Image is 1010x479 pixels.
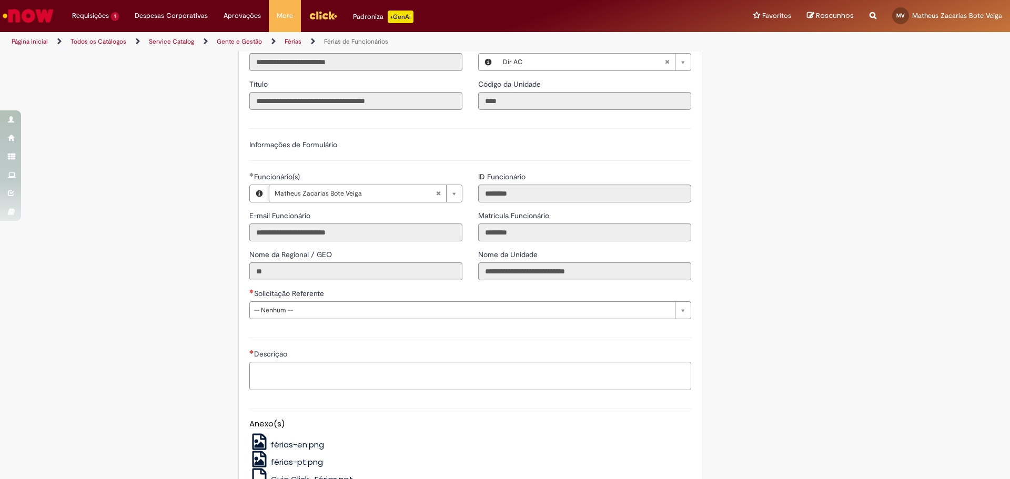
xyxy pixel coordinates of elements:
[249,250,334,259] span: Somente leitura - Nome da Regional / GEO
[324,37,388,46] a: Férias de Funcionários
[503,54,664,70] span: Dir AC
[478,211,551,220] span: Somente leitura - Matrícula Funcionário
[224,11,261,21] span: Aprovações
[353,11,413,23] div: Padroniza
[912,11,1002,20] span: Matheus Zacarias Bote Veiga
[249,439,325,450] a: férias-en.png
[430,185,446,202] abbr: Limpar campo Funcionário(s)
[479,54,498,70] button: Local, Visualizar este registro Dir AC
[478,92,691,110] input: Código da Unidade
[249,140,337,149] label: Informações de Formulário
[478,172,528,181] span: Somente leitura - ID Funcionário
[478,185,691,202] input: ID Funcionário
[271,456,323,467] span: férias-pt.png
[498,54,691,70] a: Dir ACLimpar campo Local
[149,37,194,46] a: Service Catalog
[249,92,462,110] input: Título
[249,420,691,429] h5: Anexo(s)
[111,12,119,21] span: 1
[478,262,691,280] input: Nome da Unidade
[249,79,270,89] label: Somente leitura - Título
[250,185,269,202] button: Funcionário(s), Visualizar este registro Matheus Zacarias Bote Veiga
[249,289,254,293] span: Necessários
[254,349,289,359] span: Descrição
[249,362,691,390] textarea: Descrição
[1,5,55,26] img: ServiceNow
[478,79,543,89] label: Somente leitura - Código da Unidade
[249,223,462,241] input: E-mail Funcionário
[254,302,670,319] span: -- Nenhum --
[249,53,462,71] input: Email
[277,11,293,21] span: More
[269,185,462,202] a: Matheus Zacarias Bote VeigaLimpar campo Funcionário(s)
[12,37,48,46] a: Página inicial
[271,439,324,450] span: férias-en.png
[72,11,109,21] span: Requisições
[807,11,854,21] a: Rascunhos
[275,185,436,202] span: Matheus Zacarias Bote Veiga
[8,32,665,52] ul: Trilhas de página
[249,456,324,467] a: férias-pt.png
[762,11,791,21] span: Favoritos
[135,11,208,21] span: Despesas Corporativas
[254,172,302,181] span: Necessários - Funcionário(s)
[285,37,301,46] a: Férias
[478,223,691,241] input: Matrícula Funcionário
[249,262,462,280] input: Nome da Regional / GEO
[249,350,254,354] span: Necessários
[478,250,540,259] span: Somente leitura - Nome da Unidade
[70,37,126,46] a: Todos os Catálogos
[254,289,326,298] span: Solicitação Referente
[816,11,854,21] span: Rascunhos
[388,11,413,23] p: +GenAi
[659,54,675,70] abbr: Limpar campo Local
[249,172,254,177] span: Obrigatório Preenchido
[217,37,262,46] a: Gente e Gestão
[249,211,312,220] span: Somente leitura - E-mail Funcionário
[309,7,337,23] img: click_logo_yellow_360x200.png
[896,12,905,19] span: MV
